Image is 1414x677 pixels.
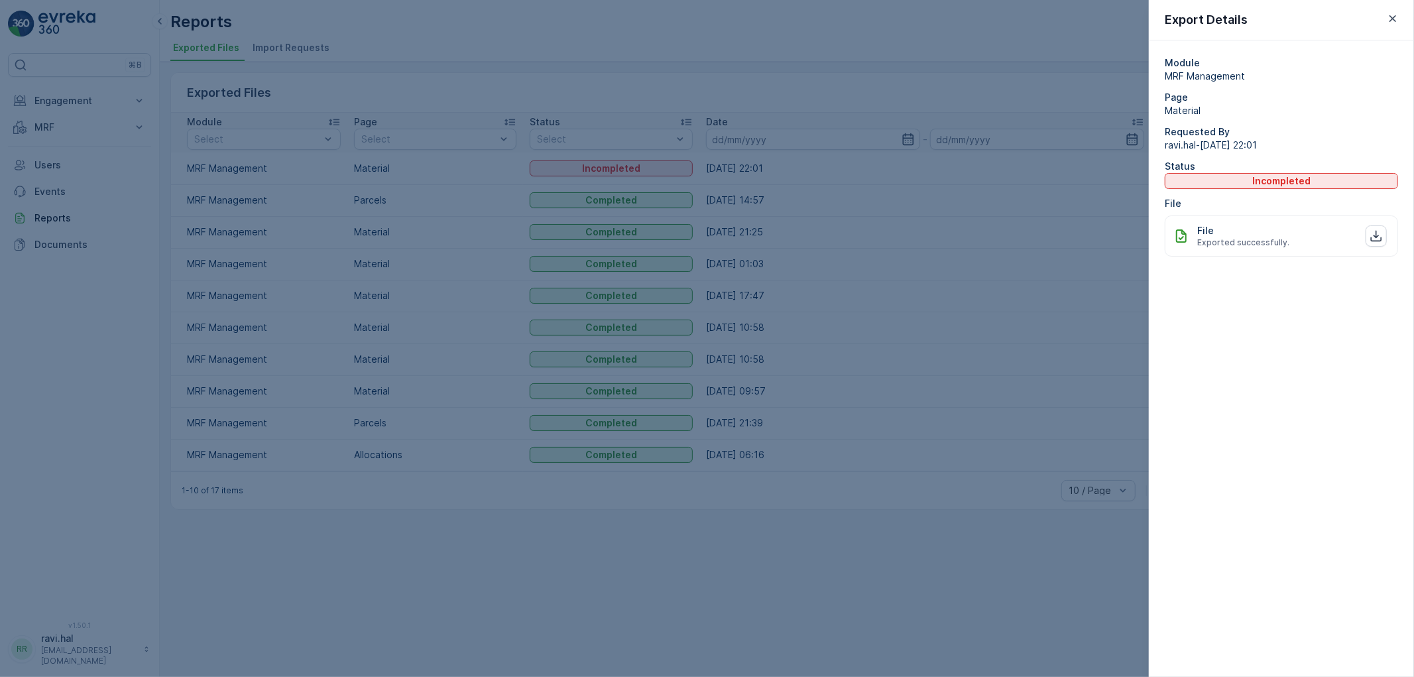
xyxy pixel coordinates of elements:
p: Incompleted [1252,174,1311,188]
span: Exported successfully. [1197,237,1289,248]
p: Export Details [1165,11,1248,29]
button: Incompleted [1165,173,1398,189]
span: ravi.hal - [DATE] 22:01 [1165,139,1398,152]
span: MRF Management [1165,70,1398,83]
p: Status [1165,160,1398,173]
span: Material [1165,104,1398,117]
p: File [1165,197,1398,210]
p: Requested By [1165,125,1398,139]
p: File [1197,224,1214,237]
p: Module [1165,56,1398,70]
p: Page [1165,91,1398,104]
